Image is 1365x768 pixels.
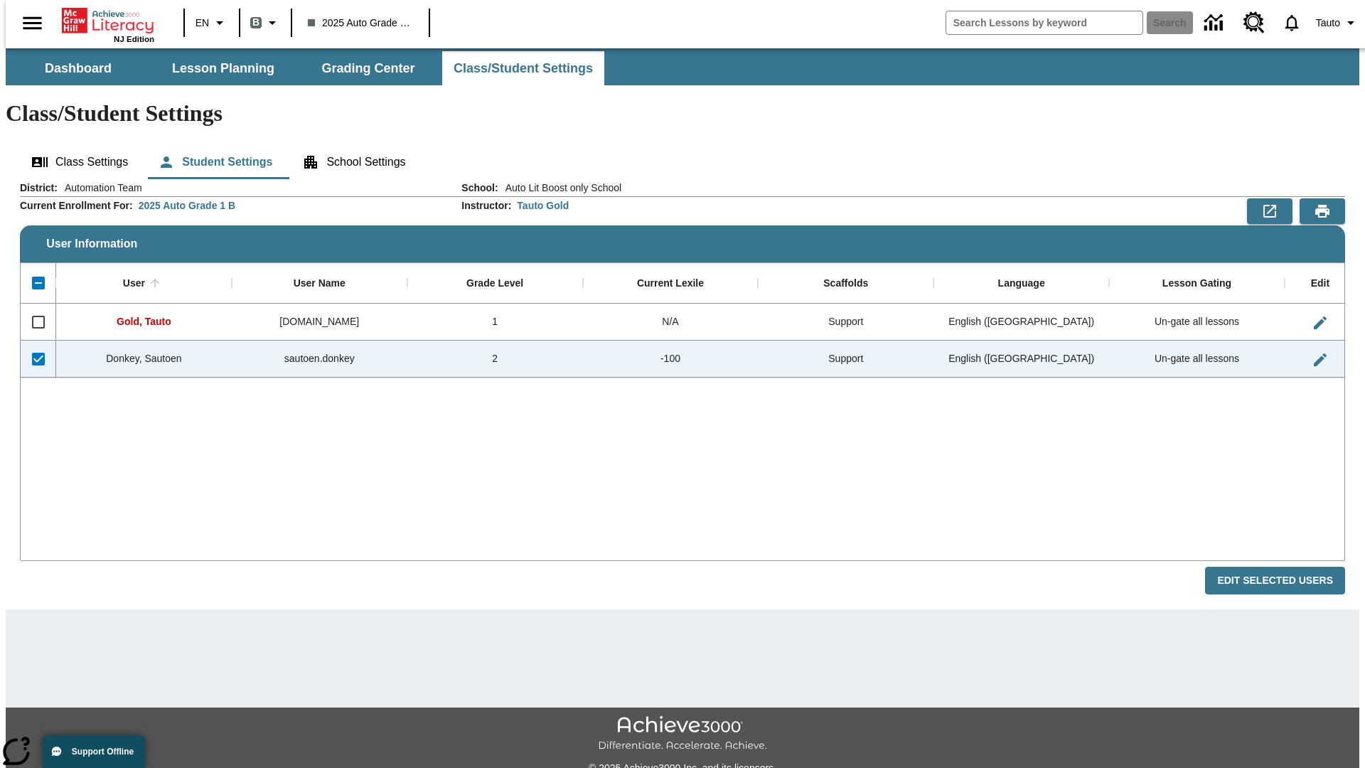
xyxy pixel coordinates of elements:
span: Donkey, Sautoen [106,353,181,364]
div: Support [758,304,933,341]
button: Edit Selected Users [1205,567,1345,594]
button: Open side menu [11,2,53,44]
button: Lesson Planning [152,51,294,85]
span: Support Offline [72,747,134,757]
button: Dashboard [7,51,149,85]
div: 2 [407,341,583,378]
div: English (US) [933,304,1109,341]
div: 1 [407,304,583,341]
a: Notifications [1273,4,1310,41]
span: B [252,14,259,31]
div: Tauto Gold [517,198,569,213]
span: Auto Lit Boost only School [498,181,621,195]
a: Resource Center, Will open in new tab [1235,4,1273,42]
h2: District : [20,182,58,194]
div: N/A [583,304,759,341]
div: SubNavbar [6,51,606,85]
button: Export to CSV [1247,198,1292,224]
div: Grade Level [466,277,523,290]
div: Language [998,277,1045,290]
div: English (US) [933,341,1109,378]
button: Language: EN, Select a language [189,10,235,36]
span: EN [196,16,209,31]
span: Gold, Tauto [117,316,171,327]
div: User [123,277,145,290]
div: Lesson Gating [1162,277,1231,290]
a: Data Center [1196,4,1235,43]
div: Un-gate all lessons [1109,341,1285,378]
h2: Instructor : [461,200,511,212]
span: Automation Team [58,181,142,195]
button: Class Settings [20,145,139,179]
button: Support Offline [43,735,145,768]
div: Class/Student Settings [20,145,1345,179]
div: Scaffolds [823,277,868,290]
div: -100 [583,341,759,378]
button: School Settings [291,145,417,179]
h1: Class/Student Settings [6,100,1359,127]
button: Edit User [1306,346,1334,374]
div: Current Lexile [637,277,704,290]
div: tauto.gold [232,304,407,341]
button: Grading Center [297,51,439,85]
div: Edit [1311,277,1329,290]
div: User Name [294,277,346,290]
input: search field [946,11,1142,34]
div: sautoen.donkey [232,341,407,378]
div: 2025 Auto Grade 1 B [139,198,235,213]
h2: School : [461,182,498,194]
button: Profile/Settings [1310,10,1365,36]
button: Edit User [1306,309,1334,337]
button: Class/Student Settings [442,51,604,85]
div: SubNavbar [6,48,1359,85]
span: Tauto [1316,16,1340,31]
div: Home [62,5,154,43]
button: Boost Class color is gray green. Change class color [245,10,287,36]
span: NJ Edition [114,35,154,43]
a: Home [62,6,154,35]
span: 2025 Auto Grade 1 B [308,16,413,31]
span: User Information [46,238,137,250]
button: Print Preview [1300,198,1345,224]
button: Student Settings [146,145,284,179]
div: User Information [20,181,1345,595]
img: Achieve3000 Differentiate Accelerate Achieve [598,716,767,752]
h2: Current Enrollment For : [20,200,133,212]
div: Support [758,341,933,378]
div: Un-gate all lessons [1109,304,1285,341]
